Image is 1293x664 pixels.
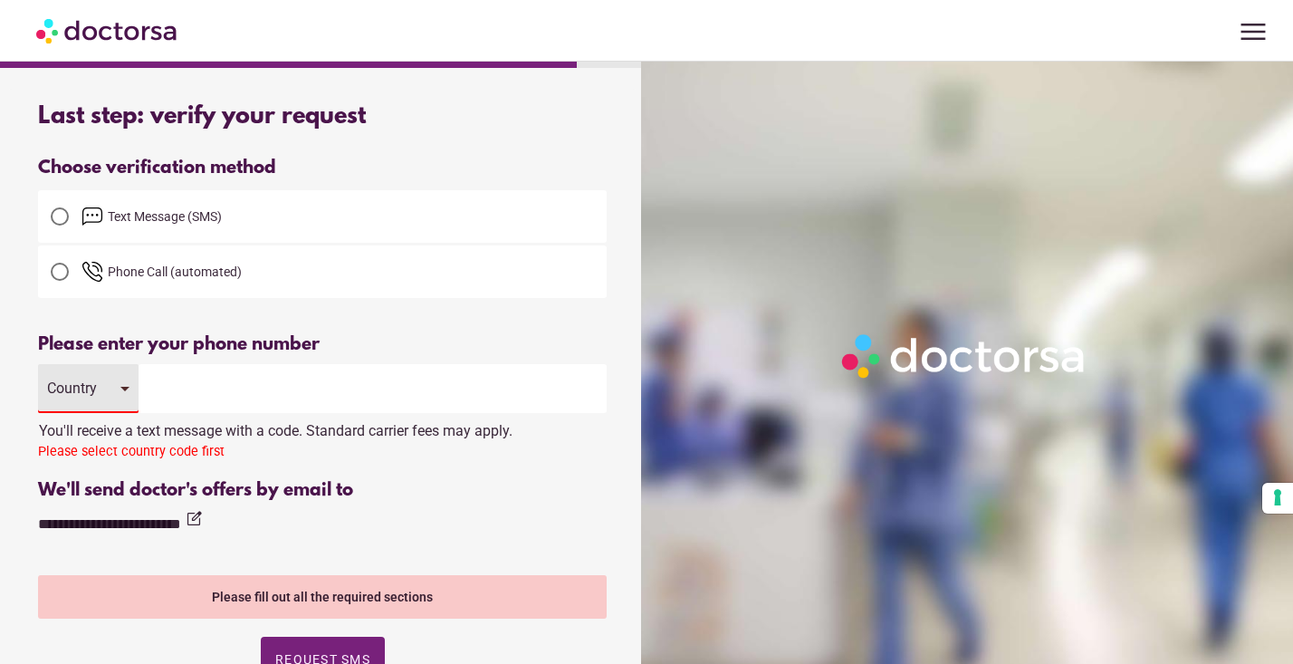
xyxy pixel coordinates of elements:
[38,480,607,501] div: We'll send doctor's offers by email to
[47,380,102,397] div: Country
[38,334,607,355] div: Please enter your phone number
[36,10,179,51] img: Doctorsa.com
[1236,14,1270,49] span: menu
[38,103,607,130] div: Last step: verify your request
[185,510,203,528] i: edit_square
[108,209,222,224] span: Text Message (SMS)
[38,575,607,619] div: Please fill out all the required sections
[81,206,103,227] img: email
[38,158,607,178] div: Choose verification method
[835,327,1094,385] img: Logo-Doctorsa-trans-White-partial-flat.png
[1262,483,1293,514] button: Your consent preferences for tracking technologies
[38,444,607,467] div: Please select country code first
[108,265,242,279] span: Phone Call (automated)
[81,261,103,283] img: phone
[38,413,607,439] div: You'll receive a text message with a code. Standard carrier fees may apply.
